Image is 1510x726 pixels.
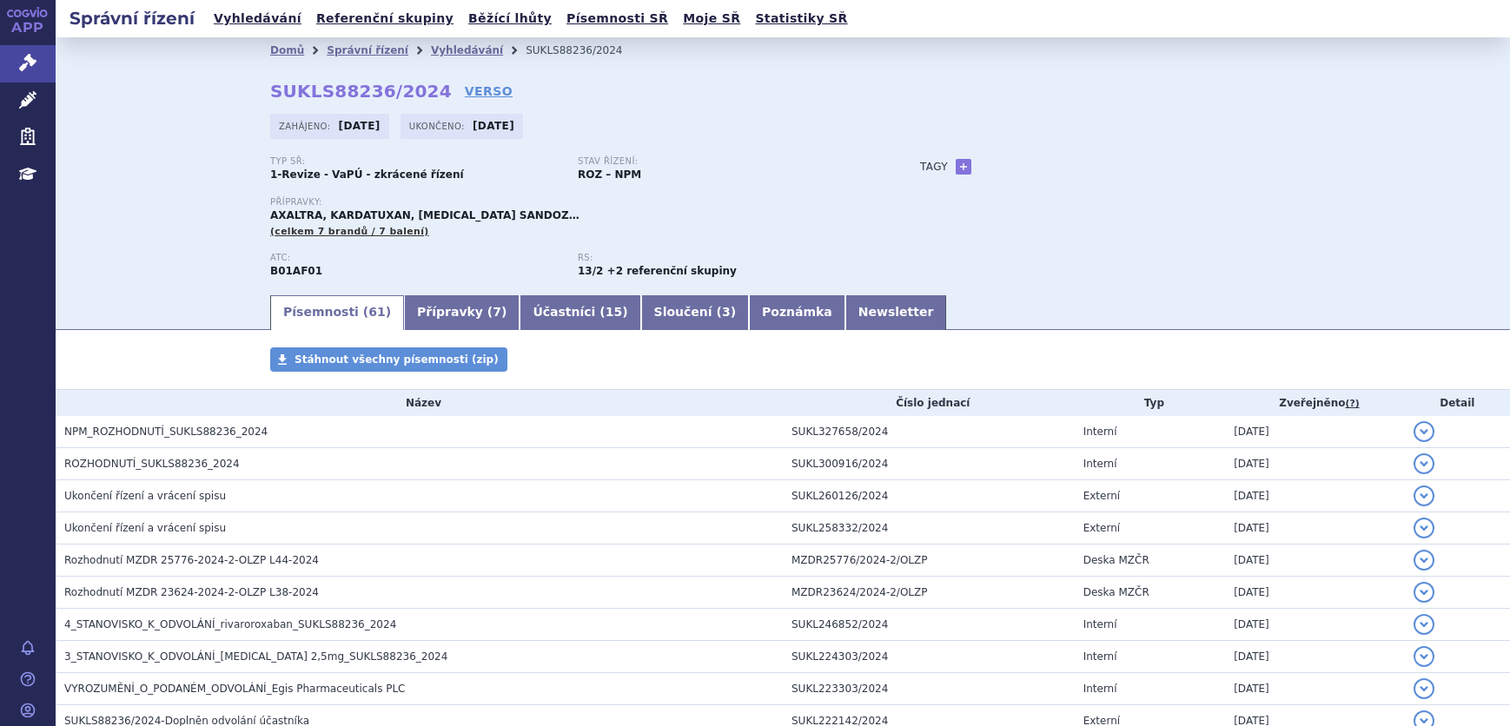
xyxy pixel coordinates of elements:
[270,347,507,372] a: Stáhnout všechny písemnosti (zip)
[606,305,622,319] span: 15
[1083,458,1117,470] span: Interní
[1414,421,1434,442] button: detail
[1414,646,1434,667] button: detail
[64,586,319,598] span: Rozhodnutí MZDR 23624-2024-2-OLZP L38-2024
[270,197,885,208] p: Přípravky:
[845,295,947,330] a: Newsletter
[783,673,1075,705] td: SUKL223303/2024
[1414,518,1434,538] button: detail
[750,7,852,30] a: Statistiky SŘ
[270,209,579,221] span: AXALTRA, KARDATUXAN, [MEDICAL_DATA] SANDOZ…
[1405,390,1510,416] th: Detail
[578,253,868,263] p: RS:
[578,168,641,181] strong: ROZ – NPM
[64,683,406,695] span: VYROZUMĚNÍ_O_PODANÉM_ODVOLÁNÍ_Egis Pharmaceuticals PLC
[64,554,319,566] span: Rozhodnutí MZDR 25776-2024-2-OLZP L44-2024
[56,390,783,416] th: Název
[64,458,240,470] span: ROZHODNUTÍ_SUKLS88236_2024
[1083,426,1117,438] span: Interní
[1414,614,1434,635] button: detail
[270,81,452,102] strong: SUKLS88236/2024
[295,353,499,366] span: Stáhnout všechny písemnosti (zip)
[1225,448,1405,480] td: [DATE]
[783,416,1075,448] td: SUKL327658/2024
[607,265,737,277] strong: +2 referenční skupiny
[1225,609,1405,641] td: [DATE]
[463,7,557,30] a: Běžící lhůty
[1225,673,1405,705] td: [DATE]
[270,253,560,263] p: ATC:
[404,295,520,330] a: Přípravky (7)
[1414,550,1434,571] button: detail
[64,490,226,502] span: Ukončení řízení a vrácení spisu
[1083,683,1117,695] span: Interní
[1225,416,1405,448] td: [DATE]
[56,6,209,30] h2: Správní řízení
[1414,453,1434,474] button: detail
[1225,544,1405,577] td: [DATE]
[1083,618,1117,630] span: Interní
[1225,577,1405,609] td: [DATE]
[64,618,396,630] span: 4_STANOVISKO_K_ODVOLÁNÍ_rivaroroxaban_SUKLS88236_2024
[1083,586,1149,598] span: Deska MZČR
[1414,582,1434,603] button: detail
[64,650,447,663] span: 3_STANOVISKO_K_ODVOLÁNÍ_rivaroxaban 2,5mg_SUKLS88236_2024
[409,119,468,133] span: Ukončeno:
[493,305,501,319] span: 7
[641,295,749,330] a: Sloučení (3)
[678,7,745,30] a: Moje SŘ
[1225,390,1405,416] th: Zveřejněno
[270,44,304,56] a: Domů
[270,168,464,181] strong: 1-Revize - VaPÚ - zkrácené řízení
[1083,490,1120,502] span: Externí
[270,295,404,330] a: Písemnosti (61)
[209,7,307,30] a: Vyhledávání
[578,156,868,167] p: Stav řízení:
[431,44,503,56] a: Vyhledávání
[1083,554,1149,566] span: Deska MZČR
[749,295,845,330] a: Poznámka
[561,7,673,30] a: Písemnosti SŘ
[64,426,268,438] span: NPM_ROZHODNUTÍ_SUKLS88236_2024
[1083,522,1120,534] span: Externí
[64,522,226,534] span: Ukončení řízení a vrácení spisu
[783,512,1075,544] td: SUKL258332/2024
[1075,390,1226,416] th: Typ
[279,119,334,133] span: Zahájeno:
[270,226,429,237] span: (celkem 7 brandů / 7 balení)
[956,159,971,175] a: +
[783,544,1075,577] td: MZDR25776/2024-2/OLZP
[1225,512,1405,544] td: [DATE]
[339,120,381,132] strong: [DATE]
[783,609,1075,641] td: SUKL246852/2024
[578,265,603,277] strong: léčiva k terapii nebo k profylaxi tromboembolických onemocnění, přímé inhibitory faktoru Xa a tro...
[1414,678,1434,699] button: detail
[920,156,948,177] h3: Tagy
[311,7,459,30] a: Referenční skupiny
[270,265,322,277] strong: RIVAROXABAN
[1225,641,1405,673] td: [DATE]
[1414,485,1434,506] button: detail
[783,480,1075,512] td: SUKL260126/2024
[783,641,1075,673] td: SUKL224303/2024
[783,577,1075,609] td: MZDR23624/2024-2/OLZP
[722,305,731,319] span: 3
[465,82,513,100] a: VERSO
[1083,650,1117,663] span: Interní
[526,37,645,63] li: SUKLS88236/2024
[473,120,514,132] strong: [DATE]
[783,448,1075,480] td: SUKL300916/2024
[270,156,560,167] p: Typ SŘ:
[1346,398,1360,410] abbr: (?)
[368,305,385,319] span: 61
[783,390,1075,416] th: Číslo jednací
[327,44,408,56] a: Správní řízení
[1225,480,1405,512] td: [DATE]
[520,295,640,330] a: Účastníci (15)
